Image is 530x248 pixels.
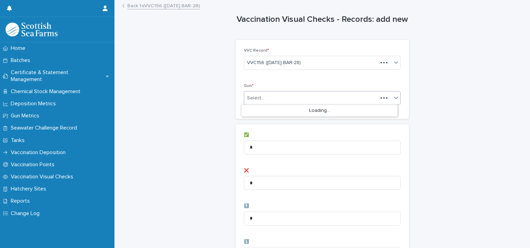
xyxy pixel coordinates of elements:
span: Gun [244,84,254,88]
p: Reports [8,198,35,204]
div: Select... [247,95,264,102]
p: Vaccination Points [8,161,60,168]
span: ⬇️ [244,240,249,244]
p: Seawater Challenge Record [8,125,83,131]
p: Deposition Metrics [8,100,61,107]
span: VVC Record [244,48,269,53]
img: uOABhIYSsOPhGJQdTwEw [6,23,58,36]
p: Batches [8,57,36,64]
h1: Vaccination Visual Checks - Records: add new [236,15,409,25]
p: Home [8,45,31,52]
div: Loading... [241,105,397,116]
p: Gun Metrics [8,113,45,119]
span: ✅ [244,133,249,137]
p: Hatchery Sites [8,186,52,192]
span: ❌ [244,169,249,173]
p: Vaccination Visual Checks [8,174,79,180]
span: VVC156 ([DATE] BAR-28) [247,59,301,67]
span: ⬆️ [244,204,249,208]
p: Tanks [8,137,30,144]
p: Change Log [8,210,45,217]
p: Vaccination Deposition [8,149,71,156]
p: Chemical Stock Management [8,88,86,95]
p: Certificate & Statement Management [8,69,106,82]
a: Back toVVC156 ([DATE] BAR-28) [127,1,200,9]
